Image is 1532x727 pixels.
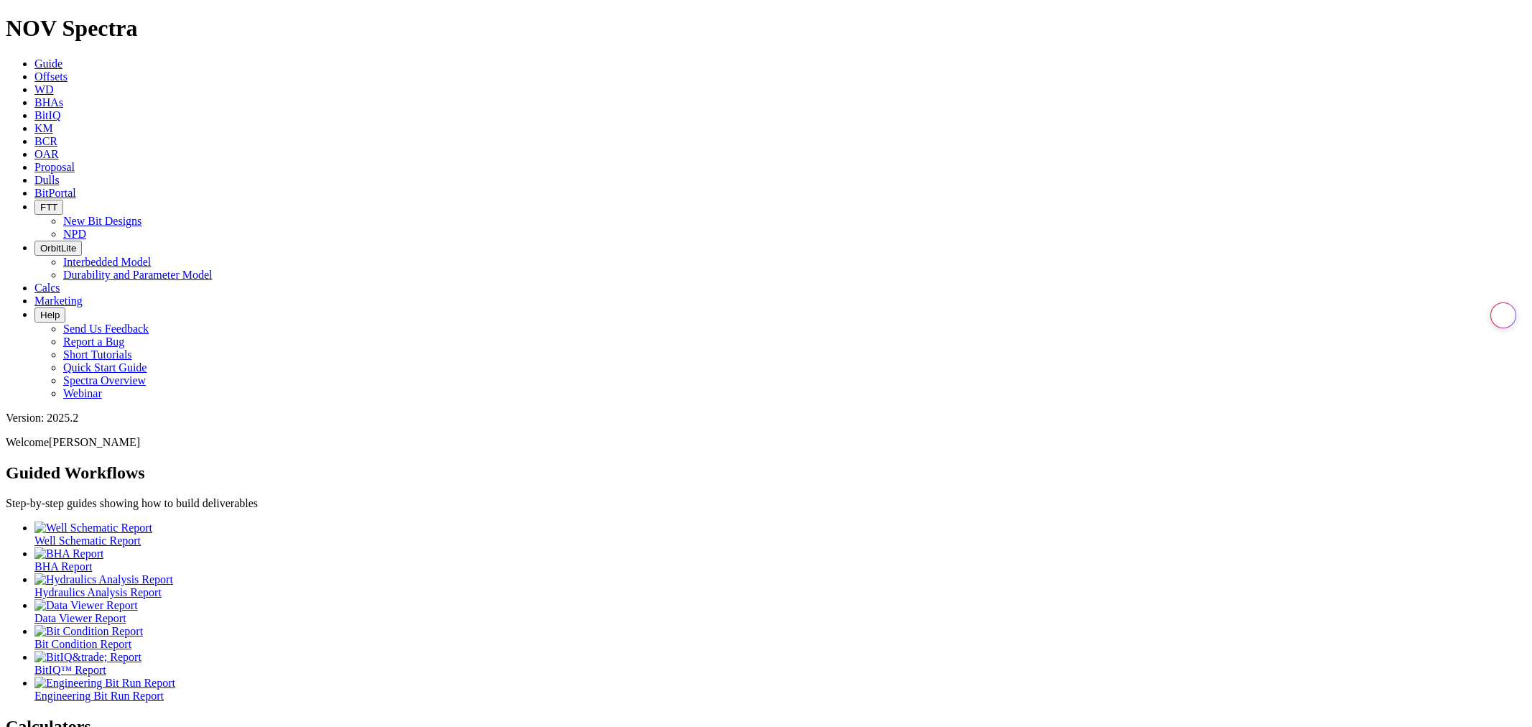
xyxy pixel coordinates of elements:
span: Bit Condition Report [34,638,131,650]
a: BitIQ [34,109,60,121]
span: Well Schematic Report [34,534,141,547]
p: Welcome [6,436,1526,449]
a: BCR [34,135,57,147]
a: WD [34,83,54,96]
button: FTT [34,200,63,215]
a: Bit Condition Report Bit Condition Report [34,625,1526,650]
img: Engineering Bit Run Report [34,677,175,690]
a: Durability and Parameter Model [63,269,213,281]
p: Step-by-step guides showing how to build deliverables [6,497,1526,510]
a: Calcs [34,282,60,294]
a: BitIQ&trade; Report BitIQ™ Report [34,651,1526,676]
a: Quick Start Guide [63,361,147,374]
img: Data Viewer Report [34,599,138,612]
img: Hydraulics Analysis Report [34,573,173,586]
span: BHA Report [34,560,92,573]
a: BHAs [34,96,63,108]
a: Marketing [34,295,83,307]
span: Engineering Bit Run Report [34,690,164,702]
a: Guide [34,57,62,70]
h2: Guided Workflows [6,463,1526,483]
img: BitIQ&trade; Report [34,651,141,664]
a: Interbedded Model [63,256,151,268]
a: BHA Report BHA Report [34,547,1526,573]
a: New Bit Designs [63,215,141,227]
a: BitPortal [34,187,76,199]
a: Spectra Overview [63,374,146,386]
span: Hydraulics Analysis Report [34,586,162,598]
span: Help [40,310,60,320]
a: KM [34,122,53,134]
a: Dulls [34,174,60,186]
div: Version: 2025.2 [6,412,1526,425]
span: BitIQ™ Report [34,664,106,676]
img: Bit Condition Report [34,625,143,638]
button: Help [34,307,65,323]
a: OAR [34,148,59,160]
a: Engineering Bit Run Report Engineering Bit Run Report [34,677,1526,702]
a: Short Tutorials [63,348,132,361]
span: Data Viewer Report [34,612,126,624]
h1: NOV Spectra [6,15,1526,42]
a: Send Us Feedback [63,323,149,335]
a: Offsets [34,70,68,83]
a: NPD [63,228,86,240]
a: Well Schematic Report Well Schematic Report [34,522,1526,547]
a: Data Viewer Report Data Viewer Report [34,599,1526,624]
img: BHA Report [34,547,103,560]
a: Report a Bug [63,335,124,348]
span: FTT [40,202,57,213]
a: Webinar [63,387,102,399]
span: [PERSON_NAME] [49,436,140,448]
a: Proposal [34,161,75,173]
a: Hydraulics Analysis Report Hydraulics Analysis Report [34,573,1526,598]
button: OrbitLite [34,241,82,256]
img: Well Schematic Report [34,522,152,534]
span: OrbitLite [40,243,76,254]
